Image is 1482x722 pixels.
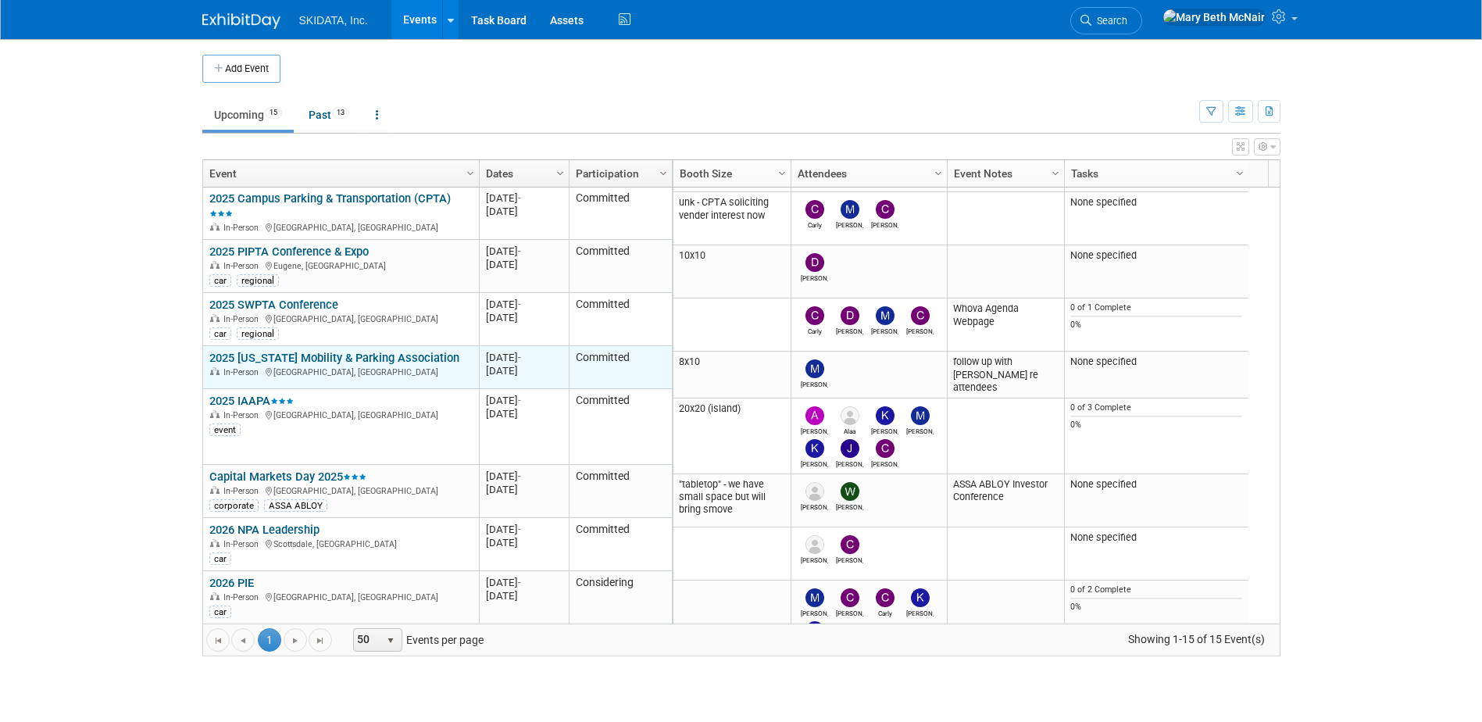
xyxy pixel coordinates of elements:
a: Go to the previous page [231,628,255,652]
div: Carly Jansen [871,607,898,617]
div: [GEOGRAPHIC_DATA], [GEOGRAPHIC_DATA] [209,312,472,325]
td: Whova Agenda Webpage [947,298,1064,352]
div: Christopher Archer [871,219,898,229]
img: Kim Masoner [805,621,824,640]
img: Keith Lynch [911,588,930,607]
a: 2025 IAAPA [209,394,294,408]
div: car [209,274,231,287]
span: Showing 1-15 of 15 Event(s) [1113,628,1279,650]
img: In-Person Event [210,486,220,494]
img: Malloy Pohrer [911,406,930,425]
div: corporate [209,499,259,512]
div: 0% [1070,420,1242,431]
td: unk - CPTA soliciting vender interest now [673,192,791,245]
img: Carly Jansen [805,306,824,325]
span: Column Settings [1234,167,1246,180]
div: ASSA ABLOY [264,499,327,512]
div: [DATE] [486,205,562,218]
div: car [209,552,231,565]
a: Column Settings [1231,160,1248,184]
a: Past13 [297,100,361,130]
div: 0 of 1 Complete [1070,302,1242,313]
span: In-Person [223,367,263,377]
span: Search [1091,15,1127,27]
img: Damon Kessler [805,253,824,272]
span: Column Settings [657,167,670,180]
span: - [518,395,521,406]
a: 2026 PIE [209,576,254,590]
span: In-Person [223,223,263,233]
img: Andy Shenberger [805,406,824,425]
td: Considering [569,571,672,647]
span: select [384,634,397,647]
div: Malloy Pohrer [906,425,934,435]
div: [DATE] [486,470,562,483]
div: Kim Masoner [801,458,828,468]
div: Christopher Archer [836,554,863,564]
span: Column Settings [932,167,945,180]
a: Attendees [798,160,937,187]
img: In-Person Event [210,261,220,269]
img: Malloy Pohrer [841,200,859,219]
div: Christopher Archer [906,325,934,335]
div: None specified [1070,196,1242,209]
div: [DATE] [486,298,562,311]
a: Booth Size [680,160,780,187]
img: Christopher Archer [841,588,859,607]
img: Mary Beth McNair [1162,9,1266,26]
img: ExhibitDay [202,13,280,29]
a: Column Settings [462,160,479,184]
img: In-Person Event [210,592,220,600]
img: Carly Jansen [805,200,824,219]
span: Go to the previous page [237,634,249,647]
a: Event [209,160,469,187]
a: Column Settings [1047,160,1064,184]
td: Committed [569,465,672,518]
div: Andy Shenberger [801,425,828,435]
div: [DATE] [486,576,562,589]
a: 2026 NPA Leadership [209,523,320,537]
a: Upcoming15 [202,100,294,130]
div: Dave Luken [801,554,828,564]
td: Committed [569,389,672,465]
td: Committed [569,240,672,293]
div: None specified [1070,478,1242,491]
img: Malloy Pohrer [805,588,824,607]
img: Carly Jansen [876,588,895,607]
img: Christopher Archer [911,306,930,325]
span: - [518,352,521,363]
td: Committed [569,518,672,571]
a: Go to the first page [206,628,230,652]
div: 0 of 2 Complete [1070,584,1242,595]
div: [DATE] [486,589,562,602]
div: [GEOGRAPHIC_DATA], [GEOGRAPHIC_DATA] [209,408,472,421]
span: 15 [265,107,282,119]
div: car [209,606,231,618]
div: Christopher Archer [871,458,898,468]
div: John Keefe [836,458,863,468]
div: None specified [1070,356,1242,368]
div: [DATE] [486,351,562,364]
span: Column Settings [776,167,788,180]
span: - [518,524,521,535]
span: Go to the next page [289,634,302,647]
div: Wesley Martin [836,501,863,511]
div: [DATE] [486,407,562,420]
img: Christopher Archer [876,200,895,219]
span: - [518,245,521,257]
a: Go to the last page [309,628,332,652]
a: Go to the next page [284,628,307,652]
img: Keith Lynch [876,406,895,425]
div: Malloy Pohrer [801,607,828,617]
td: 8x10 [673,352,791,398]
div: [DATE] [486,523,562,536]
div: [DATE] [486,394,562,407]
div: Alaa Abdallaoui [836,425,863,435]
button: Add Event [202,55,280,83]
img: Alaa Abdallaoui [841,406,859,425]
span: - [518,470,521,482]
div: Carly Jansen [801,325,828,335]
a: Column Settings [773,160,791,184]
span: - [518,577,521,588]
div: Damon Kessler [801,272,828,282]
